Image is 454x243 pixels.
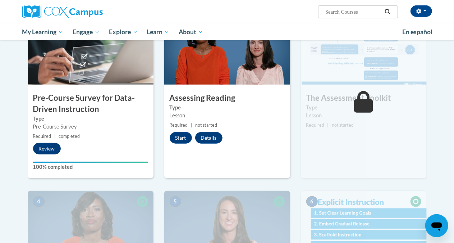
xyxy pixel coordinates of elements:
span: 6 [306,196,318,207]
div: Pre-Course Survey [33,123,148,131]
span: | [327,122,329,128]
label: Type [306,104,421,112]
span: Explore [109,28,138,36]
button: Search [382,8,393,16]
h3: The Assessment Toolkit [301,93,427,104]
iframe: Button to launch messaging window [425,214,448,237]
label: Type [33,115,148,123]
a: Engage [68,24,104,40]
a: Cox Campus [22,5,152,18]
h3: Assessing Reading [164,93,290,104]
span: About [179,28,203,36]
label: Type [170,104,285,112]
span: Engage [73,28,100,36]
a: About [174,24,208,40]
span: completed [59,134,80,139]
img: Course Image [164,13,290,85]
div: Your progress [33,162,148,163]
div: Lesson [170,112,285,120]
input: Search Courses [325,8,382,16]
span: | [54,134,56,139]
button: Details [195,132,223,144]
button: Account Settings [411,5,432,17]
button: Start [170,132,192,144]
a: Explore [104,24,142,40]
span: Learn [147,28,169,36]
img: Cox Campus [22,5,103,18]
label: 100% completed [33,163,148,171]
span: My Learning [22,28,63,36]
span: En español [403,28,433,36]
span: Required [306,122,325,128]
button: Review [33,143,61,154]
a: My Learning [18,24,68,40]
span: | [191,122,192,128]
span: 5 [170,196,181,207]
span: Required [170,122,188,128]
div: Lesson [306,112,421,120]
span: not started [332,122,354,128]
h3: Pre-Course Survey for Data-Driven Instruction [28,93,153,115]
a: Learn [142,24,174,40]
span: Required [33,134,51,139]
div: Main menu [17,24,437,40]
a: En español [398,24,437,40]
img: Course Image [301,13,427,85]
span: not started [195,122,217,128]
img: Course Image [28,13,153,85]
span: 4 [33,196,45,207]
